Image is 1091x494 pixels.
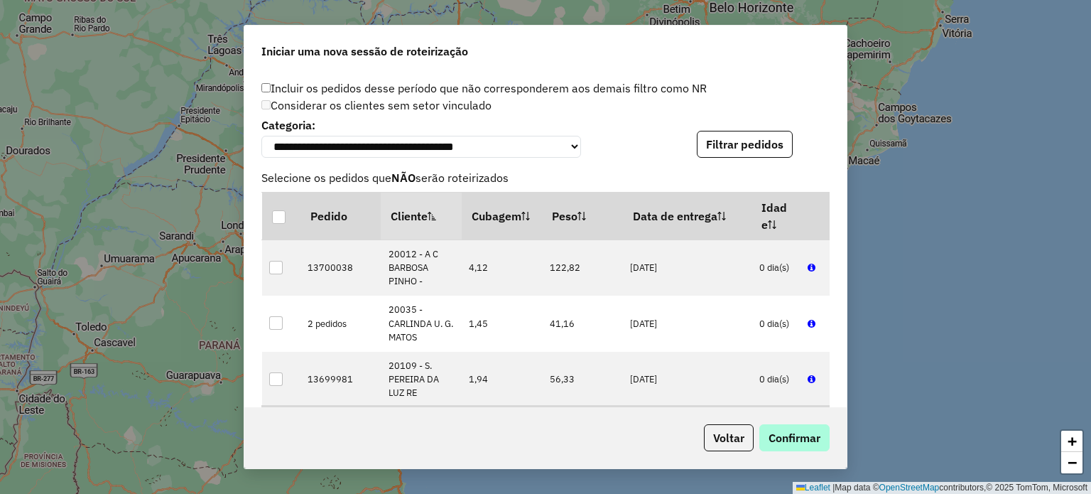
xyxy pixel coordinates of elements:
td: 2 pedidos [300,296,381,352]
td: 41,16 [542,296,623,352]
td: 122,82 [542,240,623,296]
a: Zoom in [1061,431,1082,452]
td: 0 dia(s) [751,296,800,352]
td: [DATE] [623,240,752,296]
td: 20035 - CARLINDA U. G. MATOS [381,296,462,352]
td: [DATE] [623,352,752,408]
label: Considerar os clientes sem setor vinculado [261,97,492,114]
td: 1,45 [462,296,543,352]
td: 0 dia(s) [751,240,800,296]
div: Map data © contributors,© 2025 TomTom, Microsoft [793,482,1091,494]
a: OpenStreetMap [879,483,940,493]
th: Cubagem [462,192,543,240]
a: Leaflet [796,483,830,493]
td: 20012 - A C BARBOSA PINHO - [381,240,462,296]
td: 0 dia(s) [751,352,800,408]
span: Iniciar uma nova sessão de roteirização [261,43,468,60]
th: Cliente [381,192,462,240]
th: Pedido [300,192,381,240]
button: Filtrar pedidos [697,131,793,158]
span: | [832,483,835,493]
button: Voltar [704,424,754,451]
th: Peso [542,192,623,240]
td: [DATE] [623,296,752,352]
td: 56,33 [542,352,623,408]
label: Incluir os pedidos desse período que não corresponderem aos demais filtro como NR [261,80,707,97]
td: 4,12 [462,240,543,296]
span: Selecione os pedidos que serão roteirizados [253,169,838,186]
a: Zoom out [1061,452,1082,473]
strong: NÃO [391,171,416,185]
span: + [1068,432,1077,450]
th: Idade [751,192,800,240]
td: 1,94 [462,352,543,408]
span: − [1068,453,1077,471]
th: Data de entrega [623,192,752,240]
td: 13699981 [300,352,381,408]
input: Considerar os clientes sem setor vinculado [261,100,271,109]
button: Confirmar [759,424,830,451]
input: Incluir os pedidos desse período que não corresponderem aos demais filtro como NR [261,83,271,92]
td: 20109 - S. PEREIRA DA LUZ RE [381,352,462,408]
td: 13700038 [300,240,381,296]
label: Categoria: [261,117,581,134]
